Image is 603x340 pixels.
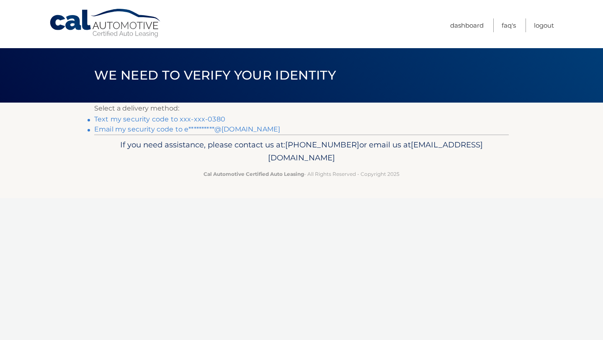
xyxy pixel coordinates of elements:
strong: Cal Automotive Certified Auto Leasing [204,171,304,177]
span: [PHONE_NUMBER] [285,140,359,149]
a: FAQ's [502,18,516,32]
a: Cal Automotive [49,8,162,38]
p: If you need assistance, please contact us at: or email us at [100,138,503,165]
span: We need to verify your identity [94,67,336,83]
a: Dashboard [450,18,484,32]
p: - All Rights Reserved - Copyright 2025 [100,170,503,178]
a: Text my security code to xxx-xxx-0380 [94,115,225,123]
a: Logout [534,18,554,32]
a: Email my security code to e**********@[DOMAIN_NAME] [94,125,280,133]
p: Select a delivery method: [94,103,509,114]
